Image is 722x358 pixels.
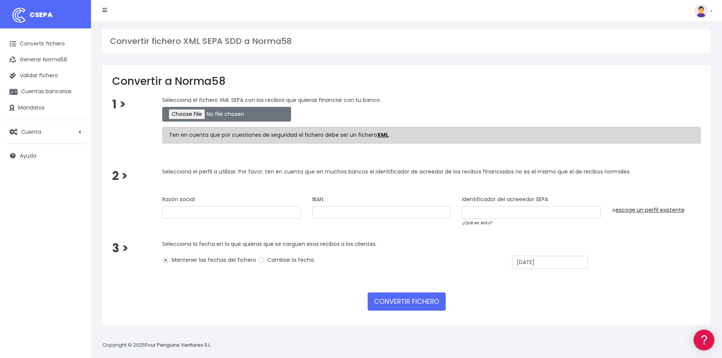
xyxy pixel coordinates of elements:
[8,84,144,91] div: Convertir ficheros
[8,163,144,174] a: General
[612,195,701,214] div: o
[694,4,708,17] img: profile
[377,131,388,139] strong: XML
[4,148,87,164] a: Ayuda
[462,195,548,203] label: Identificador del acreeedor SEPA
[102,341,213,349] p: Copyright © 2025 .
[162,256,256,264] label: Mantener las fechas del fichero
[162,167,631,175] span: Selecciona el perfil a utilizar. Por favor, ten en cuenta que en muchos bancos el identificador d...
[112,96,126,113] span: 1 >
[145,341,211,349] a: Four Penguins Ventures S.L.
[112,240,128,256] span: 3 >
[8,108,144,119] a: Problemas habituales
[162,96,381,104] span: Selecciona el fichero XML SEPA con los recibos que quieras financiar con tu banco.
[8,194,144,205] a: API
[4,36,87,52] a: Convertir fichero
[258,256,314,264] label: Cambiar la fecha
[4,68,87,84] a: Validar fichero
[4,100,87,116] a: Mandatos
[312,195,323,203] label: IBAN
[104,218,146,225] a: POWERED BY ENCHANT
[112,75,701,88] h2: Convertir a Norma58
[4,124,87,140] a: Cuenta
[8,182,144,189] div: Programadores
[8,203,144,216] button: Contáctanos
[616,206,684,214] a: escoge un perfil existente
[162,127,701,144] div: Ten en cuenta que por cuestiones de seguridad el fichero debe ser un fichero .
[30,10,53,19] span: CSEPA
[162,195,195,203] label: Razón social
[8,53,144,60] div: Información general
[8,131,144,143] a: Perfiles de empresas
[4,52,87,68] a: Generar Norma58
[110,36,703,46] h3: Convertir fichero XML SEPA SDD a Norma58
[8,96,144,108] a: Formatos
[8,119,144,131] a: Videotutoriales
[112,168,128,184] span: 2 >
[8,150,144,158] div: Facturación
[162,240,377,248] span: Selecciona la fecha en la que quieras que se carguen esos recibos a los clientes.
[4,84,87,100] a: Cuentas bancarias
[368,292,446,311] button: CONVERTIR FICHERO
[9,6,28,25] img: logo
[20,152,36,159] span: Ayuda
[462,220,492,226] a: ¿Qué es esto?
[8,64,144,76] a: Información general
[21,128,41,135] span: Cuenta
